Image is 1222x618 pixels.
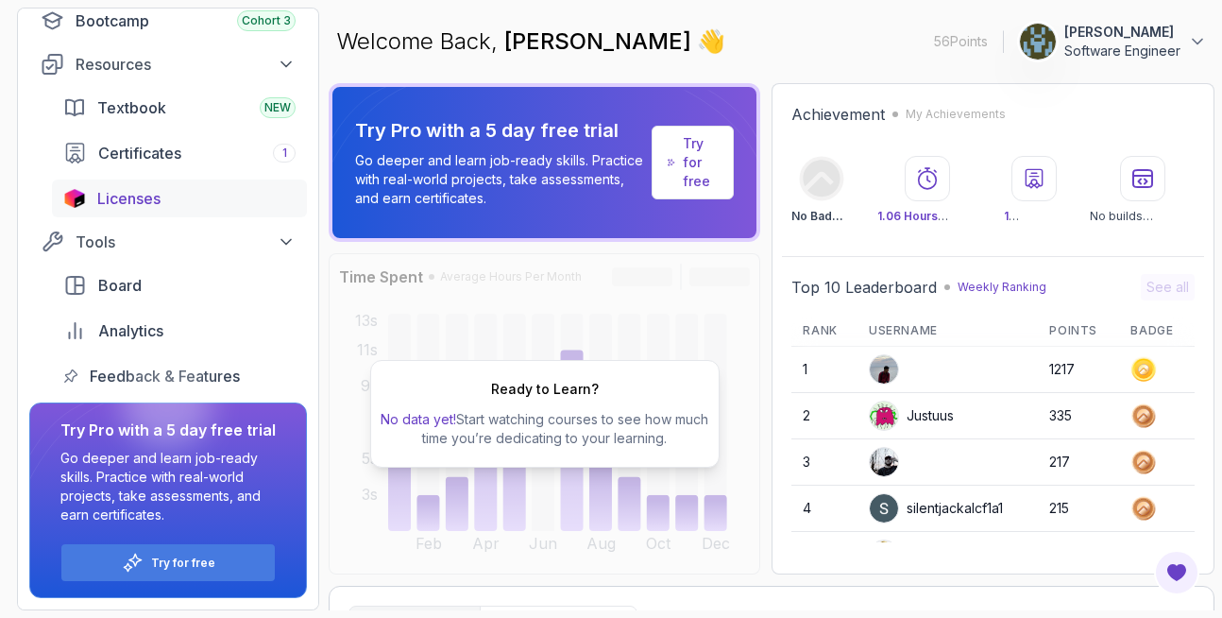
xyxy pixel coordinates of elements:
a: licenses [52,180,307,217]
a: feedback [52,357,307,395]
p: Weekly Ranking [958,280,1046,295]
a: analytics [52,312,307,350]
span: Analytics [98,319,163,342]
span: 1 [1004,209,1019,223]
img: user profile image [870,541,898,569]
span: [PERSON_NAME] [504,27,697,55]
p: 56 Points [934,32,988,51]
p: Certificate [1004,209,1063,224]
span: Licenses [97,187,161,210]
div: Justuus [869,401,954,431]
th: Badge [1119,316,1195,347]
button: See all [1141,274,1195,300]
button: Resources [29,47,307,81]
td: 4 [791,486,857,532]
span: 1 [282,146,287,161]
div: Tools [76,231,296,253]
p: Start watching courses to see how much time you’re dedicating to your learning. [379,410,711,448]
span: 👋 [697,26,725,57]
a: board [52,266,307,304]
td: 5 [791,532,857,578]
button: Open Feedback Button [1154,550,1199,595]
a: Try for free [683,134,718,191]
span: NEW [264,100,291,115]
a: Try for free [151,556,215,571]
td: 199 [1038,532,1119,578]
td: 2 [791,393,857,439]
img: user profile image [870,355,898,384]
p: Software Engineer [1064,42,1180,60]
span: Textbook [97,96,166,119]
a: textbook [52,89,307,127]
p: Watched [877,209,977,224]
span: Feedback & Features [90,365,240,387]
td: 217 [1038,439,1119,486]
button: user profile image[PERSON_NAME]Software Engineer [1019,23,1207,60]
p: My Achievements [906,107,1006,122]
h2: Top 10 Leaderboard [791,276,937,299]
div: NC [869,540,925,570]
p: No builds completed [1090,209,1195,224]
span: Cohort 3 [242,13,291,28]
span: 1.06 Hours [877,209,948,223]
h2: Achievement [791,103,885,126]
td: 335 [1038,393,1119,439]
p: Go deeper and learn job-ready skills. Practice with real-world projects, take assessments, and ea... [355,151,644,208]
a: certificates [52,134,307,172]
p: Try Pro with a 5 day free trial [355,117,644,144]
span: Certificates [98,142,181,164]
img: user profile image [1020,24,1056,60]
th: Rank [791,316,857,347]
a: Try for free [652,126,734,199]
p: Welcome Back, [336,26,725,57]
td: 1 [791,347,857,393]
img: jetbrains icon [63,189,86,208]
div: silentjackalcf1a1 [869,493,1003,524]
span: No data yet! [381,411,456,427]
a: bootcamp [29,2,307,40]
p: [PERSON_NAME] [1064,23,1180,42]
h2: Ready to Learn? [491,380,599,399]
span: Board [98,274,142,297]
img: default monster avatar [870,402,898,430]
button: Tools [29,225,307,259]
div: Bootcamp [76,9,296,32]
p: No Badge :( [791,209,851,224]
img: user profile image [870,448,898,476]
td: 215 [1038,486,1119,532]
td: 1217 [1038,347,1119,393]
td: 3 [791,439,857,486]
button: Try for free [60,543,276,582]
th: Points [1038,316,1119,347]
div: Resources [76,53,296,76]
th: Username [857,316,1038,347]
p: Go deeper and learn job-ready skills. Practice with real-world projects, take assessments, and ea... [60,449,276,524]
img: user profile image [870,494,898,523]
